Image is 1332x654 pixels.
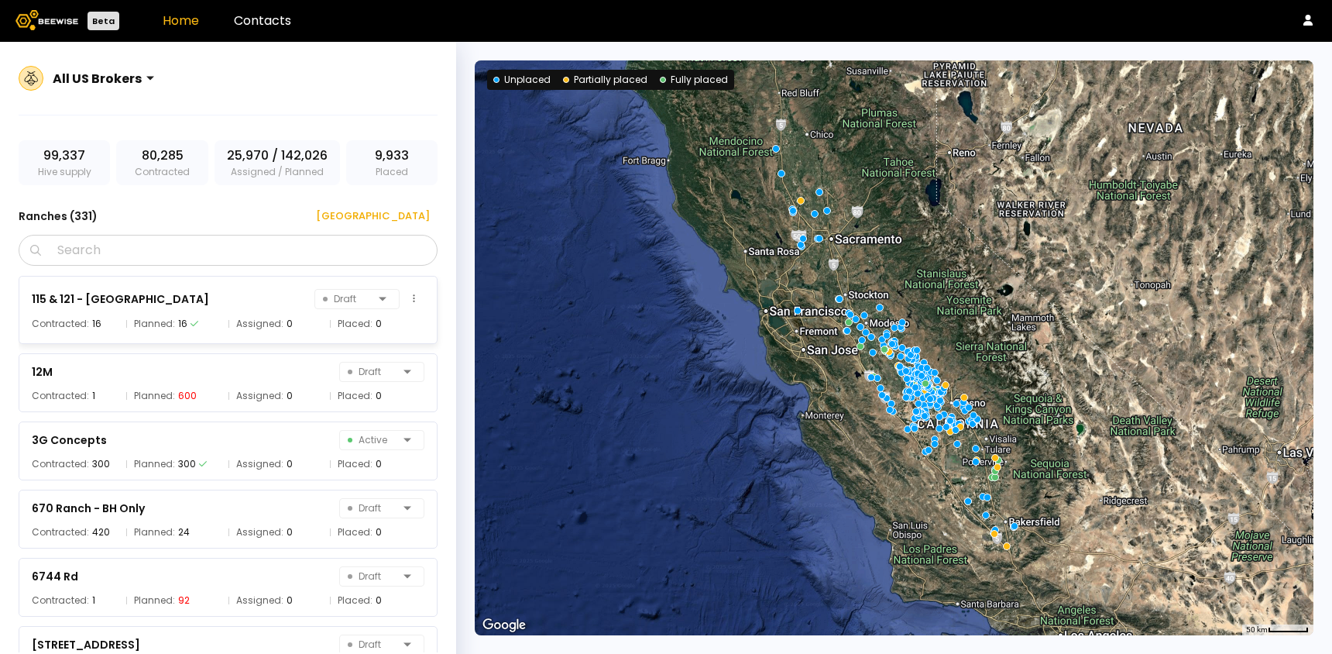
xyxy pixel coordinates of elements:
[92,525,110,540] div: 420
[376,456,382,472] div: 0
[479,615,530,635] img: Google
[287,456,293,472] div: 0
[32,388,89,404] span: Contracted:
[376,316,382,332] div: 0
[660,73,728,87] div: Fully placed
[376,593,382,608] div: 0
[348,635,397,654] span: Draft
[88,12,119,30] div: Beta
[215,140,340,185] div: Assigned / Planned
[1246,625,1268,634] span: 50 km
[338,593,372,608] span: Placed:
[236,388,283,404] span: Assigned:
[32,499,145,518] div: 670 Ranch - BH Only
[178,316,187,332] div: 16
[287,593,293,608] div: 0
[375,146,409,165] span: 9,933
[32,525,89,540] span: Contracted:
[376,525,382,540] div: 0
[338,525,372,540] span: Placed:
[348,567,397,586] span: Draft
[563,73,647,87] div: Partially placed
[297,204,438,229] button: [GEOGRAPHIC_DATA]
[134,456,175,472] span: Planned:
[32,363,53,381] div: 12M
[236,456,283,472] span: Assigned:
[32,290,209,308] div: 115 & 121 - [GEOGRAPHIC_DATA]
[92,456,110,472] div: 300
[479,615,530,635] a: Open this area in Google Maps (opens a new window)
[234,12,291,29] a: Contacts
[338,388,372,404] span: Placed:
[346,140,438,185] div: Placed
[134,316,175,332] span: Planned:
[376,388,382,404] div: 0
[134,525,175,540] span: Planned:
[348,431,397,449] span: Active
[338,456,372,472] span: Placed:
[32,567,78,586] div: 6744 Rd
[348,363,397,381] span: Draft
[92,593,95,608] div: 1
[493,73,551,87] div: Unplaced
[32,593,89,608] span: Contracted:
[15,10,78,30] img: Beewise logo
[19,205,98,227] h3: Ranches ( 331 )
[178,388,197,404] div: 600
[236,525,283,540] span: Assigned:
[178,593,190,608] div: 92
[32,456,89,472] span: Contracted:
[163,12,199,29] a: Home
[287,525,293,540] div: 0
[236,593,283,608] span: Assigned:
[178,456,196,472] div: 300
[348,499,397,518] span: Draft
[227,146,328,165] span: 25,970 / 142,026
[32,316,89,332] span: Contracted:
[142,146,184,165] span: 80,285
[92,316,101,332] div: 16
[92,388,95,404] div: 1
[338,316,372,332] span: Placed:
[32,635,140,654] div: [STREET_ADDRESS]
[305,208,430,224] div: [GEOGRAPHIC_DATA]
[134,388,175,404] span: Planned:
[43,146,85,165] span: 99,337
[287,388,293,404] div: 0
[19,140,110,185] div: Hive supply
[134,593,175,608] span: Planned:
[32,431,107,449] div: 3G Concepts
[236,316,283,332] span: Assigned:
[178,525,190,540] div: 24
[323,290,372,308] span: Draft
[53,69,142,88] div: All US Brokers
[287,316,293,332] div: 0
[1241,625,1313,635] button: Map Scale: 50 km per 49 pixels
[116,140,208,185] div: Contracted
